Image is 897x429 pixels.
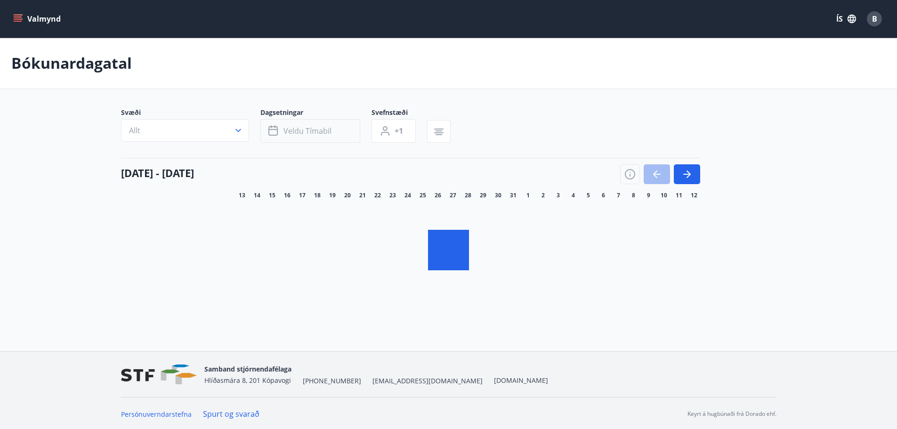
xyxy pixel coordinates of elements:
[344,192,351,199] span: 20
[239,192,245,199] span: 13
[557,192,560,199] span: 3
[495,192,501,199] span: 30
[314,192,321,199] span: 18
[11,10,65,27] button: menu
[632,192,635,199] span: 8
[260,108,372,119] span: Dagsetningar
[204,376,291,385] span: Hlíðasmára 8, 201 Kópavogi
[203,409,259,419] a: Spurt og svarað
[121,410,192,419] a: Persónuverndarstefna
[254,192,260,199] span: 14
[129,125,140,136] span: Allt
[121,119,249,142] button: Allt
[372,376,483,386] span: [EMAIL_ADDRESS][DOMAIN_NAME]
[269,192,275,199] span: 15
[587,192,590,199] span: 5
[647,192,650,199] span: 9
[617,192,620,199] span: 7
[121,108,260,119] span: Svæði
[691,192,697,199] span: 12
[494,376,548,385] a: [DOMAIN_NAME]
[284,192,291,199] span: 16
[299,192,306,199] span: 17
[863,8,886,30] button: B
[526,192,530,199] span: 1
[420,192,426,199] span: 25
[121,364,197,385] img: vjCaq2fThgY3EUYqSgpjEiBg6WP39ov69hlhuPVN.png
[465,192,471,199] span: 28
[435,192,441,199] span: 26
[329,192,336,199] span: 19
[121,166,194,180] h4: [DATE] - [DATE]
[602,192,605,199] span: 6
[572,192,575,199] span: 4
[11,53,132,73] p: Bókunardagatal
[404,192,411,199] span: 24
[687,410,776,418] p: Keyrt á hugbúnaði frá Dorado ehf.
[359,192,366,199] span: 21
[541,192,545,199] span: 2
[372,108,427,119] span: Svefnstæði
[260,119,360,143] button: Veldu tímabil
[395,126,403,136] span: +1
[872,14,877,24] span: B
[831,10,861,27] button: ÍS
[676,192,682,199] span: 11
[661,192,667,199] span: 10
[510,192,517,199] span: 31
[283,126,331,136] span: Veldu tímabil
[480,192,486,199] span: 29
[303,376,361,386] span: [PHONE_NUMBER]
[374,192,381,199] span: 22
[372,119,416,143] button: +1
[450,192,456,199] span: 27
[204,364,291,373] span: Samband stjórnendafélaga
[389,192,396,199] span: 23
